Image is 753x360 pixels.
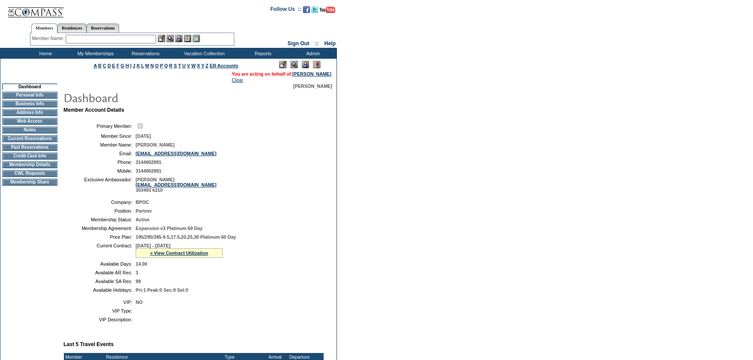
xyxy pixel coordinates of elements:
[311,6,318,13] img: Follow us on Twitter
[67,300,132,305] td: VIP:
[136,270,138,275] span: 3
[107,63,111,68] a: D
[302,61,309,68] img: Impersonate
[170,48,237,59] td: Vacation Collection
[164,63,168,68] a: Q
[303,6,310,13] img: Become our fan on Facebook
[67,270,132,275] td: Available AR Res:
[136,177,217,193] span: [PERSON_NAME] 303493 6210
[167,35,174,42] img: View
[67,200,132,205] td: Company:
[67,160,132,165] td: Phone:
[2,118,57,125] td: Web Access
[67,226,132,231] td: Membership Agreement:
[210,63,238,68] a: ER Accounts
[130,63,131,68] a: I
[67,279,132,284] td: Available SA Res:
[67,261,132,267] td: Available Days:
[293,71,331,77] a: [PERSON_NAME]
[237,48,287,59] td: Reports
[232,71,331,77] span: You are acting on behalf of:
[187,63,190,68] a: V
[324,40,336,47] a: Help
[120,63,124,68] a: G
[136,160,161,165] span: 3144802891
[232,77,243,83] a: Clear
[2,109,57,116] td: Address Info
[169,63,173,68] a: R
[2,153,57,160] td: Credit Card Info
[311,9,318,14] a: Follow us on Twitter
[67,243,132,258] td: Current Contract:
[136,261,147,267] span: 14.00
[2,83,57,90] td: Dashboard
[112,63,115,68] a: E
[63,341,113,347] b: Last 5 Travel Events
[67,208,132,213] td: Position:
[197,63,200,68] a: X
[87,23,119,33] a: Reservations
[270,5,301,16] td: Follow Us ::
[67,168,132,173] td: Mobile:
[133,63,135,68] a: J
[67,287,132,293] td: Available Holidays:
[126,63,129,68] a: H
[136,300,143,305] span: NO
[2,100,57,107] td: Business Info
[320,7,335,13] img: Subscribe to our YouTube Channel
[117,63,120,68] a: F
[136,142,174,147] span: [PERSON_NAME]
[70,48,120,59] td: My Memberships
[2,170,57,177] td: CWL Requests
[293,83,332,89] span: [PERSON_NAME]
[103,63,106,68] a: C
[175,35,183,42] img: Impersonate
[193,35,200,42] img: b_calculator.gif
[67,151,132,156] td: Email:
[287,40,309,47] a: Sign Out
[279,61,287,68] img: Edit Mode
[67,133,132,139] td: Member Since:
[158,35,165,42] img: b_edit.gif
[136,234,236,240] span: 195/295/395-9.5,17.5,20,25,30 Platinum 60 Day
[320,9,335,14] a: Subscribe to our YouTube Channel
[136,168,161,173] span: 3144802891
[57,23,87,33] a: Residences
[32,35,66,42] div: Member Name:
[136,151,217,156] a: [EMAIL_ADDRESS][DOMAIN_NAME]
[155,63,159,68] a: O
[2,92,57,99] td: Personal Info
[313,61,320,68] img: Log Concern/Member Elevation
[2,161,57,168] td: Membership Details
[287,48,337,59] td: Admin
[67,317,132,322] td: VIP Description:
[160,63,163,68] a: P
[67,234,132,240] td: Price Plan:
[136,200,149,205] span: BPOC
[182,63,186,68] a: U
[98,63,102,68] a: B
[206,63,209,68] a: Z
[136,279,141,284] span: 99
[136,287,188,293] span: Pri:1 Peak:0 Sec:0 Sel:0
[174,63,177,68] a: S
[145,63,149,68] a: M
[184,35,191,42] img: Reservations
[2,135,57,142] td: Current Reservations
[136,217,150,222] span: Active
[67,217,132,222] td: Membership Status:
[120,48,170,59] td: Reservations
[290,61,298,68] img: View Mode
[303,9,310,14] a: Become our fan on Facebook
[2,179,57,186] td: Membership Share
[63,107,124,113] b: Member Account Details
[201,63,204,68] a: Y
[191,63,196,68] a: W
[150,250,208,256] a: » View Contract Utilization
[178,63,181,68] a: T
[94,63,97,68] a: A
[137,63,140,68] a: K
[136,226,203,231] span: Expansion v3 Platinum 60 Day
[20,48,70,59] td: Home
[67,308,132,313] td: VIP Type:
